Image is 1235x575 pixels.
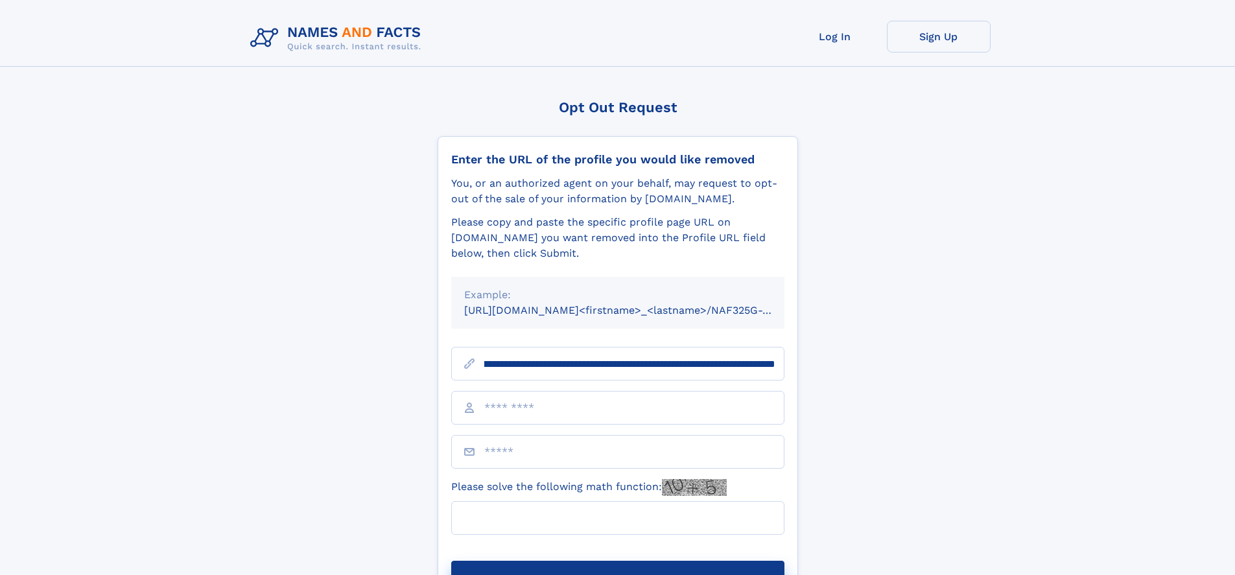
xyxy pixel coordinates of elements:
[438,99,798,115] div: Opt Out Request
[783,21,887,53] a: Log In
[887,21,991,53] a: Sign Up
[451,215,784,261] div: Please copy and paste the specific profile page URL on [DOMAIN_NAME] you want removed into the Pr...
[245,21,432,56] img: Logo Names and Facts
[451,479,727,496] label: Please solve the following math function:
[451,152,784,167] div: Enter the URL of the profile you would like removed
[464,304,809,316] small: [URL][DOMAIN_NAME]<firstname>_<lastname>/NAF325G-xxxxxxxx
[464,287,771,303] div: Example:
[451,176,784,207] div: You, or an authorized agent on your behalf, may request to opt-out of the sale of your informatio...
